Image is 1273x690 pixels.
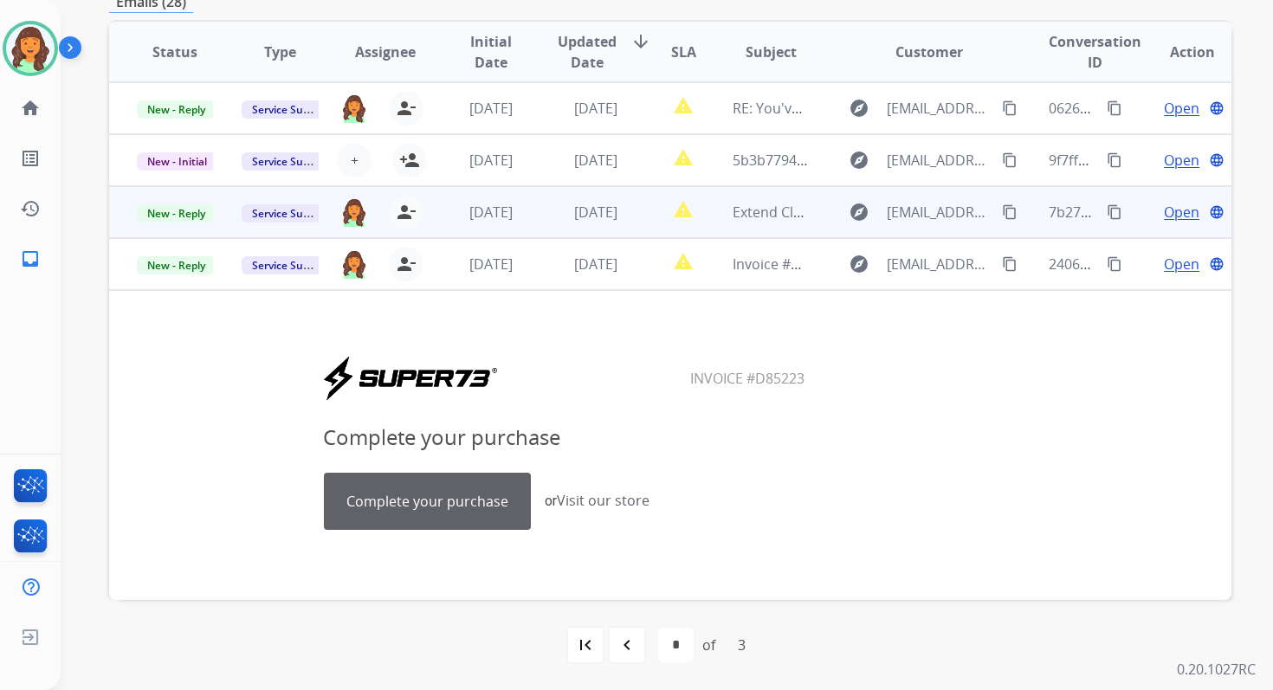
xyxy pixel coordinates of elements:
[324,357,497,400] img: SUPER73
[849,150,869,171] mat-icon: explore
[452,31,528,73] span: Initial Date
[733,151,1000,170] span: 5b3b7794-6358-4fe7-aebb-a131e368bdc5
[20,198,41,219] mat-icon: history
[137,204,216,222] span: New - Reply
[558,31,617,73] span: Updated Date
[724,628,759,662] div: 3
[673,147,694,168] mat-icon: report_problem
[337,143,372,177] button: +
[242,152,340,171] span: Service Support
[849,98,869,119] mat-icon: explore
[733,203,898,222] span: Extend Claim Part Inquiry
[733,255,840,274] span: Invoice #D85223
[574,151,617,170] span: [DATE]
[396,202,417,222] mat-icon: person_remove
[895,42,963,62] span: Customer
[325,474,530,529] a: Complete your purchase
[340,197,368,227] img: agent-avatar
[1209,256,1225,272] mat-icon: language
[399,150,420,171] mat-icon: person_add
[323,422,806,453] h2: Complete your purchase
[849,202,869,222] mat-icon: explore
[1126,22,1231,82] th: Action
[1164,202,1199,222] span: Open
[340,249,368,279] img: agent-avatar
[673,251,694,272] mat-icon: report_problem
[702,635,715,655] div: of
[671,42,696,62] span: SLA
[575,635,596,655] mat-icon: first_page
[887,254,992,274] span: [EMAIL_ADDRESS][DOMAIN_NAME]
[264,42,296,62] span: Type
[1002,100,1018,116] mat-icon: content_copy
[1164,254,1199,274] span: Open
[673,95,694,116] mat-icon: report_problem
[887,98,992,119] span: [EMAIL_ADDRESS][DOMAIN_NAME]
[673,199,694,220] mat-icon: report_problem
[137,152,217,171] span: New - Initial
[746,42,797,62] span: Subject
[574,255,617,274] span: [DATE]
[1107,256,1122,272] mat-icon: content_copy
[242,256,340,274] span: Service Support
[152,42,197,62] span: Status
[355,42,416,62] span: Assignee
[1107,204,1122,220] mat-icon: content_copy
[20,248,41,269] mat-icon: inbox
[6,24,55,73] img: avatar
[396,254,417,274] mat-icon: person_remove
[1002,256,1018,272] mat-icon: content_copy
[849,254,869,274] mat-icon: explore
[469,151,513,170] span: [DATE]
[630,31,651,52] mat-icon: arrow_downward
[574,203,617,222] span: [DATE]
[1002,152,1018,168] mat-icon: content_copy
[1164,98,1199,119] span: Open
[20,98,41,119] mat-icon: home
[574,99,617,118] span: [DATE]
[469,203,513,222] span: [DATE]
[20,148,41,169] mat-icon: list_alt
[690,369,805,388] span: Invoice #D85223
[242,204,340,222] span: Service Support
[469,255,513,274] span: [DATE]
[1177,659,1256,680] p: 0.20.1027RC
[557,491,649,510] a: Visit our store
[1209,152,1225,168] mat-icon: language
[1209,100,1225,116] mat-icon: language
[1049,31,1141,73] span: Conversation ID
[1002,204,1018,220] mat-icon: content_copy
[469,99,513,118] span: [DATE]
[340,94,368,123] img: agent-avatar
[887,150,992,171] span: [EMAIL_ADDRESS][DOMAIN_NAME]
[396,98,417,119] mat-icon: person_remove
[544,489,650,513] td: or
[1107,152,1122,168] mat-icon: content_copy
[242,100,340,119] span: Service Support
[137,100,216,119] span: New - Reply
[137,256,216,274] span: New - Reply
[351,150,359,171] span: +
[1209,204,1225,220] mat-icon: language
[1164,150,1199,171] span: Open
[1107,100,1122,116] mat-icon: content_copy
[617,635,637,655] mat-icon: navigate_before
[887,202,992,222] span: [EMAIL_ADDRESS][DOMAIN_NAME]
